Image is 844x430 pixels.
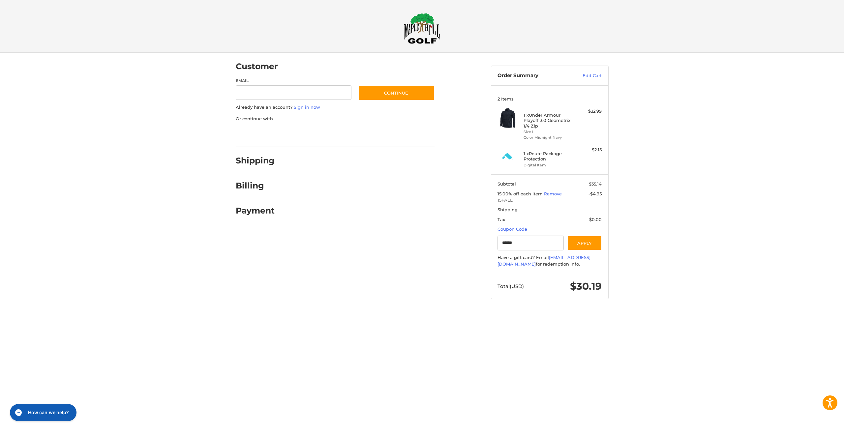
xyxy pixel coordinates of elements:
[236,181,274,191] h2: Billing
[497,254,602,267] div: Have a gift card? Email for redemption info.
[236,206,275,216] h2: Payment
[358,85,435,100] button: Continue
[524,162,574,168] li: Digital Item
[598,207,602,212] span: --
[576,147,602,153] div: $2.15
[236,156,275,166] h2: Shipping
[497,96,602,101] h3: 2 Items
[568,72,602,79] a: Edit Cart
[524,129,574,135] li: Size L
[497,255,590,267] a: [EMAIL_ADDRESS][DOMAIN_NAME]
[236,116,435,122] p: Or continue with
[404,13,440,44] img: Maple Hill Golf
[567,236,602,250] button: Apply
[589,217,602,222] span: $0.00
[294,104,320,110] a: Sign in now
[524,135,574,140] li: Color Midnight Navy
[236,104,435,111] p: Already have an account?
[524,112,574,129] h4: 1 x Under Armour Playoff 3.0 Geometrix 1/4 Zip
[345,129,395,140] iframe: PayPal-venmo
[497,197,602,204] span: 15FALL
[524,151,574,162] h4: 1 x Route Package Protection
[233,129,283,140] iframe: PayPal-paypal
[497,283,524,289] span: Total (USD)
[7,402,78,423] iframe: Gorgias live chat messenger
[497,207,518,212] span: Shipping
[544,191,562,196] a: Remove
[588,191,602,196] span: -$4.95
[497,191,544,196] span: 15.00% off each item
[289,129,339,140] iframe: PayPal-paylater
[236,78,352,84] label: Email
[570,280,602,292] span: $30.19
[497,72,568,79] h3: Order Summary
[576,108,602,115] div: $32.99
[589,181,602,186] span: $35.14
[497,217,505,222] span: Tax
[497,226,527,232] a: Coupon Code
[497,236,564,250] input: Gift Certificate or Coupon Code
[497,181,516,186] span: Subtotal
[236,61,278,72] h2: Customer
